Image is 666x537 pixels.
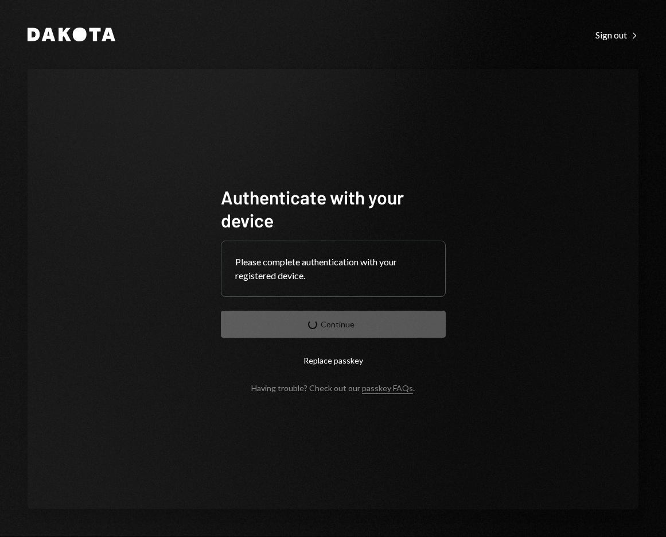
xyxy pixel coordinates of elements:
div: Please complete authentication with your registered device. [235,255,431,283]
button: Replace passkey [221,347,446,374]
div: Sign out [595,29,638,41]
a: Sign out [595,28,638,41]
h1: Authenticate with your device [221,186,446,231]
div: Having trouble? Check out our . [251,383,415,393]
a: passkey FAQs [362,383,413,394]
